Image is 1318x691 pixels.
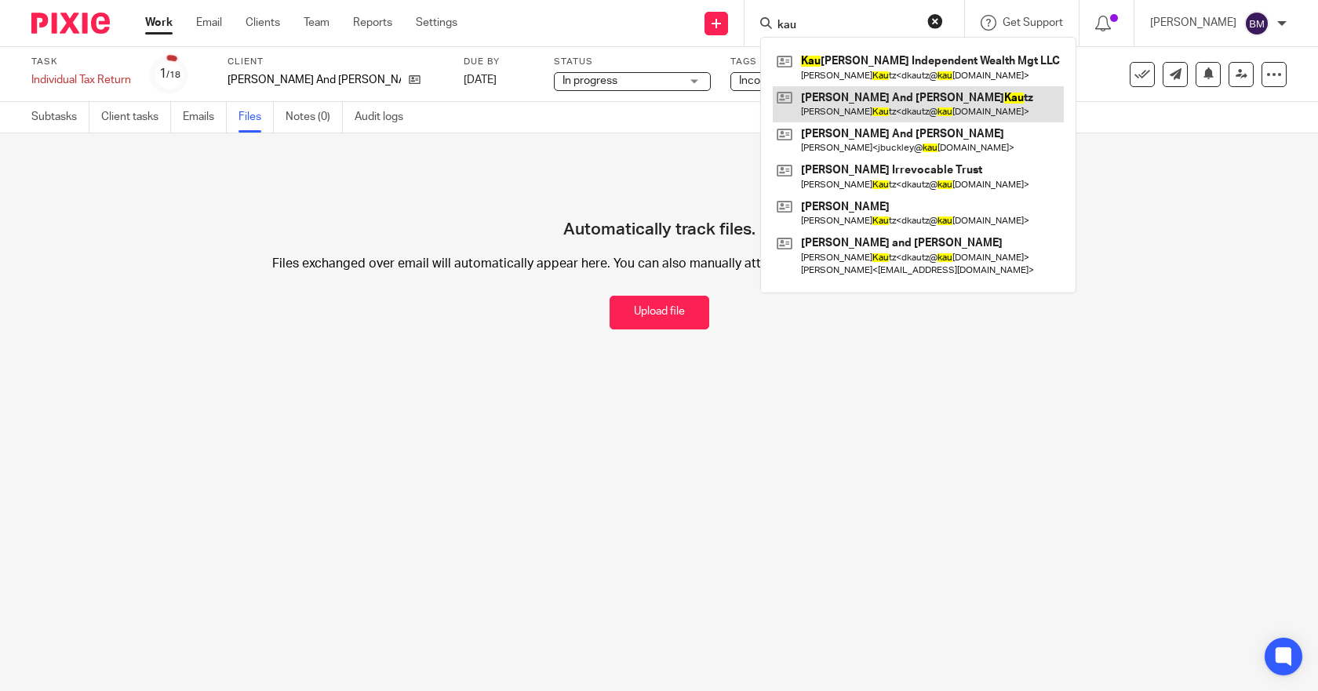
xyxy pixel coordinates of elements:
img: svg%3E [1244,11,1269,36]
h4: Automatically track files. [563,165,755,240]
input: Search [776,19,917,33]
label: Client [228,56,444,68]
span: Income tax - Individual + 1 [739,75,865,86]
a: Work [145,15,173,31]
a: Clients [246,15,280,31]
div: Individual Tax Return [31,72,131,88]
a: Emails [183,102,227,133]
p: [PERSON_NAME] [1150,15,1236,31]
span: Get Support [1003,17,1063,28]
a: Client tasks [101,102,171,133]
a: Files [238,102,274,133]
button: Upload file [610,296,709,329]
label: Due by [464,56,534,68]
small: /18 [166,71,180,79]
a: Settings [416,15,457,31]
a: Audit logs [355,102,415,133]
span: In progress [563,75,617,86]
a: Team [304,15,329,31]
a: Notes (0) [286,102,343,133]
button: Clear [927,13,943,29]
p: Files exchanged over email will automatically appear here. You can also manually attach files to ... [241,256,1078,272]
label: Tags [730,56,887,68]
span: [DATE] [464,75,497,85]
div: 1 [159,65,180,83]
img: Pixie [31,13,110,34]
a: Subtasks [31,102,89,133]
a: Reports [353,15,392,31]
label: Task [31,56,131,68]
a: Email [196,15,222,31]
p: [PERSON_NAME] And [PERSON_NAME] [228,72,401,88]
label: Status [554,56,711,68]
